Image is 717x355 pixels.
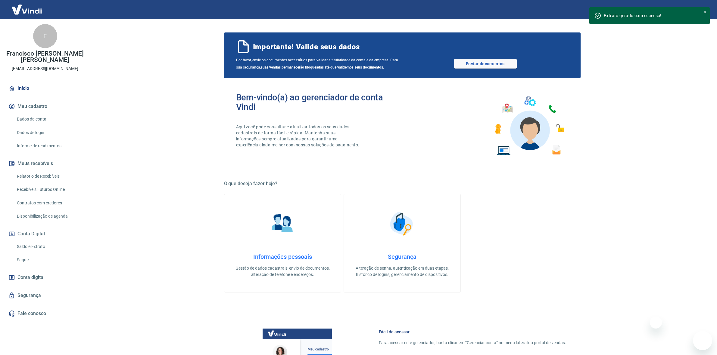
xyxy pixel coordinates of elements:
a: Disponibilização de agenda [14,210,83,222]
a: Relatório de Recebíveis [14,170,83,182]
a: Informações pessoaisInformações pessoaisGestão de dados cadastrais, envio de documentos, alteraçã... [224,194,341,292]
a: Segurança [7,289,83,302]
div: Extrato gerado com sucesso! [604,13,696,19]
a: Dados de login [14,127,83,139]
img: Imagem de um avatar masculino com diversos icones exemplificando as funcionalidades do gerenciado... [490,93,569,159]
a: Saque [14,254,83,266]
button: Meu cadastro [7,100,83,113]
img: Segurança [387,209,417,239]
button: Sair [688,4,710,15]
a: Fale conosco [7,307,83,320]
p: Gestão de dados cadastrais, envio de documentos, alteração de telefone e endereços. [234,265,331,278]
a: Informe de rendimentos [14,140,83,152]
p: Para acessar este gerenciador, basta clicar em “Gerenciar conta” no menu lateral do portal de ven... [379,340,566,346]
button: Meus recebíveis [7,157,83,170]
a: Saldo e Extrato [14,240,83,253]
h2: Bem-vindo(a) ao gerenciador de conta Vindi [236,93,402,112]
img: Informações pessoais [267,209,298,239]
b: suas vendas permanecerão bloqueadas até que validemos seus documentos [261,65,383,69]
h4: Segurança [354,253,451,260]
p: Francisco [PERSON_NAME] [PERSON_NAME] [5,50,85,63]
a: SegurançaSegurançaAlteração de senha, autenticação em duas etapas, histórico de logins, gerenciam... [344,194,461,292]
p: Alteração de senha, autenticação em duas etapas, histórico de logins, gerenciamento de dispositivos. [354,265,451,278]
a: Início [7,82,83,95]
h6: Fácil de acessar [379,329,566,335]
a: Contratos com credores [14,197,83,209]
iframe: Botão para abrir a janela de mensagens [693,331,712,350]
span: Importante! Valide seus dados [253,42,360,52]
a: Enviar documentos [454,59,517,69]
span: Conta digital [17,273,45,282]
iframe: Fechar mensagem [650,317,662,329]
div: F [33,24,57,48]
a: Conta digital [7,271,83,284]
p: Aqui você pode consultar e atualizar todos os seus dados cadastrais de forma fácil e rápida. Mant... [236,124,361,148]
h5: O que deseja fazer hoje? [224,181,581,187]
button: Conta Digital [7,227,83,240]
p: [EMAIL_ADDRESS][DOMAIN_NAME] [12,66,78,72]
a: Recebíveis Futuros Online [14,183,83,196]
h4: Informações pessoais [234,253,331,260]
span: Por favor, envie os documentos necessários para validar a titularidade da conta e da empresa. Par... [236,57,402,71]
img: Vindi [7,0,46,19]
a: Dados da conta [14,113,83,125]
